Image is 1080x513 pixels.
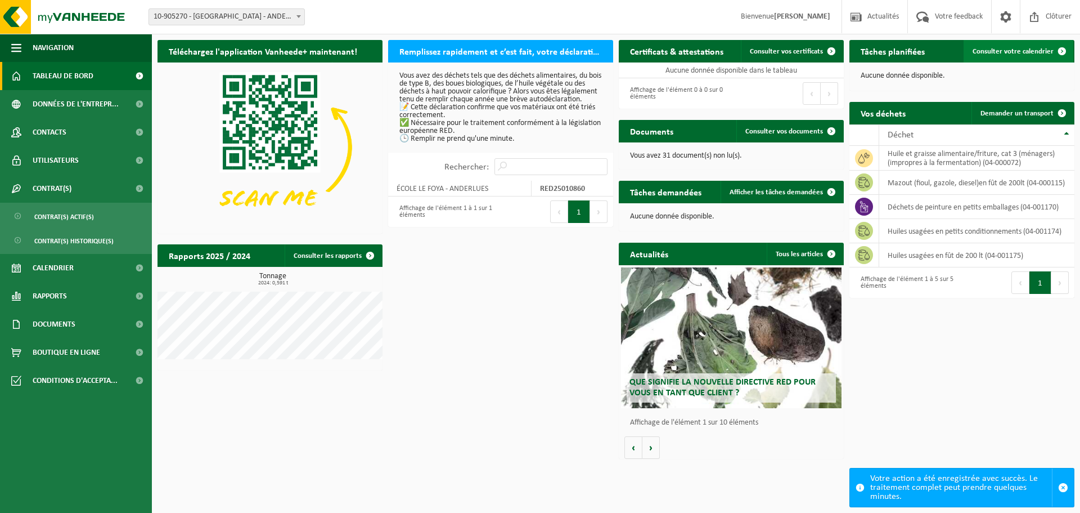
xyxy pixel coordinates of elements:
td: déchets de peinture en petits emballages (04-001170) [879,195,1074,219]
span: 10-905270 - ÉCOLE LE FOYA - ANDERLUES [148,8,305,25]
a: Consulter les rapports [285,244,381,267]
td: huiles usagées en fût de 200 lt (04-001175) [879,243,1074,267]
span: 2024: 0,591 t [163,280,382,286]
button: Previous [803,82,821,105]
h2: Tâches demandées [619,181,713,203]
a: Consulter votre calendrier [964,40,1073,63]
span: Utilisateurs [33,146,79,175]
span: Documents [33,310,75,338]
span: Rapports [33,282,67,310]
span: Contacts [33,118,66,146]
img: Download de VHEPlus App [157,63,382,231]
span: Consulter votre calendrier [973,48,1054,55]
button: Previous [550,200,568,223]
a: Que signifie la nouvelle directive RED pour vous en tant que client ? [621,267,841,408]
h2: Vos déchets [849,102,917,124]
p: Vous avez des déchets tels que des déchets alimentaires, du bois de type B, des boues biologiques... [399,72,602,143]
a: Afficher les tâches demandées [721,181,843,203]
h2: Documents [619,120,685,142]
p: Vous avez 31 document(s) non lu(s). [630,152,832,160]
button: Volgende [642,436,660,459]
p: Aucune donnée disponible. [630,213,832,221]
span: Consulter vos certificats [750,48,823,55]
button: 1 [1029,271,1051,294]
span: 10-905270 - ÉCOLE LE FOYA - ANDERLUES [149,9,304,25]
a: Demander un transport [971,102,1073,124]
button: Next [1051,271,1069,294]
span: Contrat(s) [33,175,71,203]
div: Affichage de l'élément 0 à 0 sur 0 éléments [624,81,726,106]
span: Boutique en ligne [33,338,100,367]
h2: Certificats & attestations [619,40,735,62]
span: Que signifie la nouvelle directive RED pour vous en tant que client ? [629,378,816,398]
button: Next [590,200,607,223]
span: Conditions d'accepta... [33,367,118,395]
button: Next [821,82,838,105]
span: Consulter vos documents [745,128,823,135]
span: Déchet [888,131,913,140]
a: Consulter vos documents [736,120,843,142]
h2: Tâches planifiées [849,40,936,62]
td: Aucune donnée disponible dans le tableau [619,63,844,78]
span: Données de l'entrepr... [33,90,119,118]
a: Tous les articles [767,243,843,265]
td: huiles usagées en petits conditionnements (04-001174) [879,219,1074,243]
h2: Remplissez rapidement et c’est fait, votre déclaration RED pour 2025 [388,40,613,62]
h2: Rapports 2025 / 2024 [157,244,262,266]
h2: Téléchargez l'application Vanheede+ maintenant! [157,40,368,62]
button: Vorige [624,436,642,459]
button: 1 [568,200,590,223]
h2: Actualités [619,243,679,265]
td: ÉCOLE LE FOYA - ANDERLUES [388,181,532,197]
span: Tableau de bord [33,62,93,90]
strong: RED25010860 [540,185,585,193]
button: Previous [1011,271,1029,294]
a: Consulter vos certificats [741,40,843,63]
label: Rechercher: [444,163,489,172]
td: mazout (fioul, gazole, diesel)en fût de 200lt (04-000115) [879,171,1074,195]
td: huile et graisse alimentaire/friture, cat 3 (ménagers)(impropres à la fermentation) (04-000072) [879,146,1074,171]
p: Aucune donnée disponible. [861,72,1063,80]
span: Contrat(s) historique(s) [34,230,114,252]
span: Demander un transport [980,110,1054,117]
strong: [PERSON_NAME] [774,12,830,21]
h3: Tonnage [163,273,382,286]
div: Votre action a été enregistrée avec succès. Le traitement complet peut prendre quelques minutes. [870,469,1052,507]
span: Afficher les tâches demandées [730,189,823,196]
span: Navigation [33,34,74,62]
a: Contrat(s) historique(s) [3,230,149,251]
span: Contrat(s) actif(s) [34,206,94,227]
p: Affichage de l'élément 1 sur 10 éléments [630,419,838,427]
span: Calendrier [33,254,74,282]
a: Contrat(s) actif(s) [3,206,149,227]
div: Affichage de l'élément 1 à 1 sur 1 éléments [394,199,495,224]
div: Affichage de l'élément 1 à 5 sur 5 éléments [855,270,956,295]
